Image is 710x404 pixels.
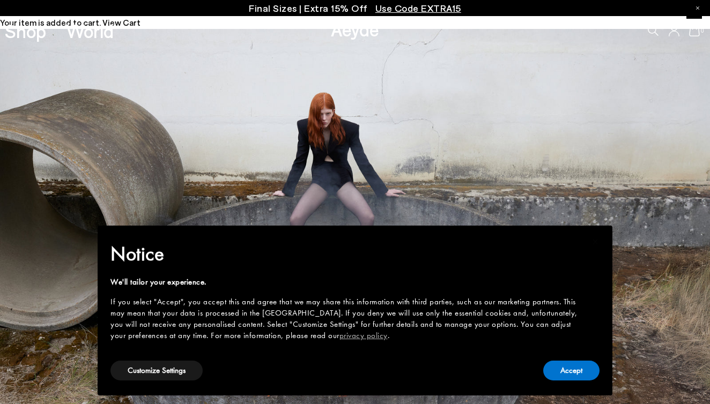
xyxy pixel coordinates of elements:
button: Customize Settings [110,361,203,380]
div: We'll tailor your experience. [110,276,582,288]
button: Close this notice [582,229,608,255]
button: Accept [543,361,600,380]
div: If you select "Accept", you accept this and agree that we may share this information with third p... [110,296,582,341]
h2: Notice [110,240,582,268]
a: privacy policy [339,330,388,341]
span: × [592,233,599,250]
